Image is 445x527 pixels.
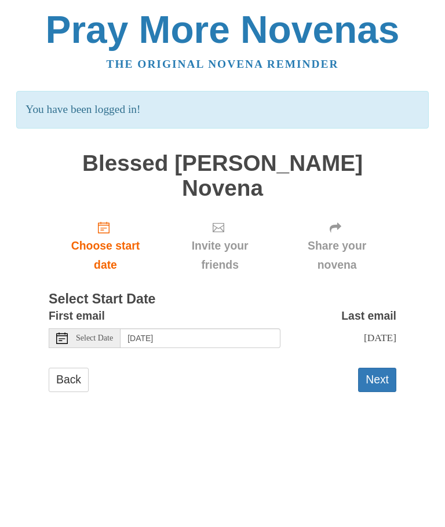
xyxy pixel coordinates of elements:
[49,292,396,307] h3: Select Start Date
[358,368,396,391] button: Next
[76,334,113,342] span: Select Date
[49,151,396,200] h1: Blessed [PERSON_NAME] Novena
[364,332,396,343] span: [DATE]
[46,8,400,51] a: Pray More Novenas
[49,306,105,325] label: First email
[49,368,89,391] a: Back
[341,306,396,325] label: Last email
[49,212,162,281] a: Choose start date
[107,58,339,70] a: The original novena reminder
[60,236,151,275] span: Choose start date
[278,212,396,281] div: Click "Next" to confirm your start date first.
[289,236,385,275] span: Share your novena
[162,212,278,281] div: Click "Next" to confirm your start date first.
[16,91,428,129] p: You have been logged in!
[174,236,266,275] span: Invite your friends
